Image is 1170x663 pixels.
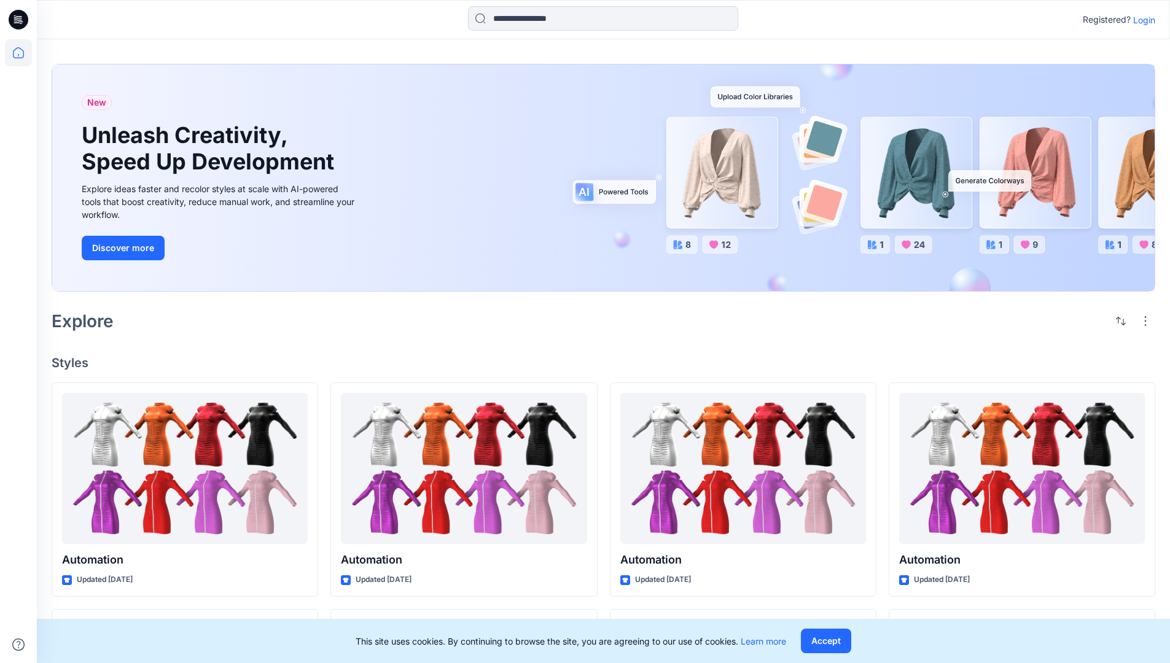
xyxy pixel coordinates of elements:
[82,236,358,260] a: Discover more
[52,311,114,331] h2: Explore
[77,573,133,586] p: Updated [DATE]
[801,629,851,653] button: Accept
[620,393,866,545] a: Automation
[62,551,308,568] p: Automation
[62,393,308,545] a: Automation
[899,551,1145,568] p: Automation
[82,182,358,221] div: Explore ideas faster and recolor styles at scale with AI-powered tools that boost creativity, red...
[341,551,587,568] p: Automation
[52,355,1155,370] h4: Styles
[87,95,106,110] span: New
[356,635,786,648] p: This site uses cookies. By continuing to browse the site, you are agreeing to our use of cookies.
[82,236,165,260] button: Discover more
[1083,12,1131,27] p: Registered?
[741,636,786,646] a: Learn more
[620,551,866,568] p: Automation
[341,393,587,545] a: Automation
[635,573,691,586] p: Updated [DATE]
[1133,14,1155,26] p: Login
[914,573,970,586] p: Updated [DATE]
[356,573,411,586] p: Updated [DATE]
[82,122,340,175] h1: Unleash Creativity, Speed Up Development
[899,393,1145,545] a: Automation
